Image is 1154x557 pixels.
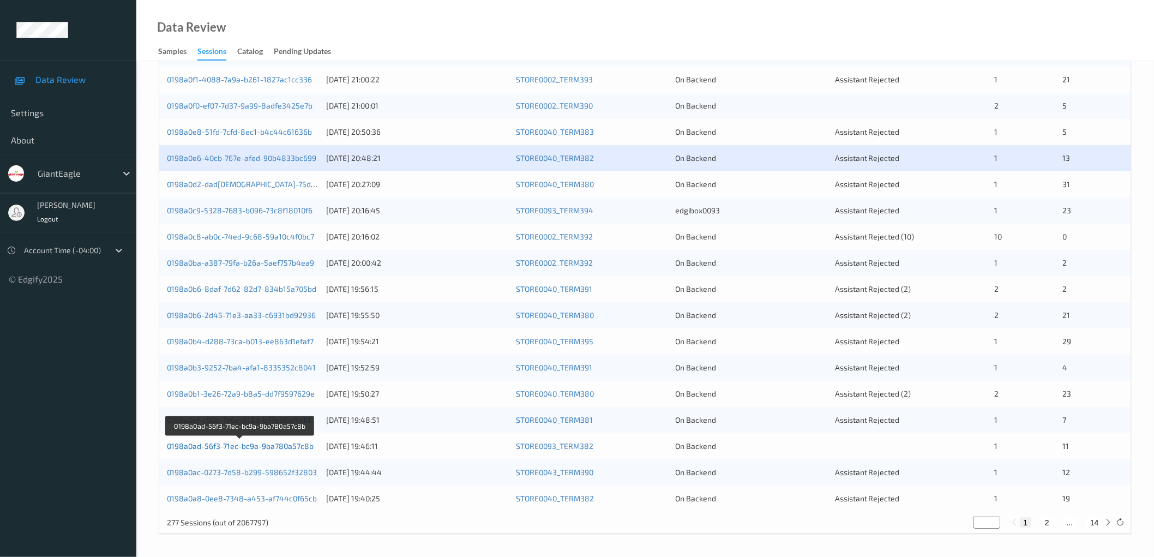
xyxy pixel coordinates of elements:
span: 23 [1063,206,1072,215]
a: 0198a0a8-0ee8-7348-a453-af744c0f65cb [167,494,317,503]
div: Sessions [197,46,226,61]
span: 1 [994,441,997,451]
span: 12 [1063,468,1071,477]
div: On Backend [676,127,827,137]
span: Assistant Rejected [835,337,900,346]
div: [DATE] 19:50:27 [326,388,508,399]
span: 21 [1063,310,1071,320]
div: Catalog [237,46,263,59]
span: 23 [1063,389,1072,398]
div: [DATE] 19:52:59 [326,362,508,373]
span: 31 [1063,179,1071,189]
span: 2 [994,389,999,398]
a: 0198a0b3-9252-7ba4-afa1-8335352c8041 [167,363,316,372]
span: Assistant Rejected (10) [835,232,915,241]
a: 0198a0d2-dad[DEMOGRAPHIC_DATA]-75da-9874-bd37c4377d78 [167,179,390,189]
div: [DATE] 20:50:36 [326,127,508,137]
span: 29 [1063,337,1072,346]
a: STORE0002_TERM392 [516,258,593,267]
a: STORE0093_TERM394 [516,206,593,215]
a: 0198a0c8-ab0c-74ed-9c68-59a10c4f0bc7 [167,232,314,241]
span: Assistant Rejected [835,75,900,84]
a: 0198a0e8-51fd-7cfd-8ec1-b4c44c61636b [167,127,312,136]
span: 19 [1063,494,1071,503]
span: 1 [994,179,997,189]
span: 0 [1063,232,1067,241]
span: 7 [1063,415,1067,424]
span: 1 [994,468,997,477]
a: 0198a0af-c90d-7a6e-918d-b77e964ffd10 [167,415,310,424]
span: 2 [994,310,999,320]
span: 5 [1063,101,1067,110]
a: 0198a0ad-56f3-71ec-bc9a-9ba780a57c8b [167,441,314,451]
div: [DATE] 19:54:21 [326,336,508,347]
a: STORE0002_TERM393 [516,75,593,84]
div: On Backend [676,441,827,452]
a: STORE0040_TERM381 [516,415,593,424]
div: On Backend [676,284,827,295]
span: 2 [1063,284,1067,294]
a: 0198a0ba-a387-79fa-b26a-5aef757b4ea9 [167,258,314,267]
span: Assistant Rejected (2) [835,310,911,320]
span: 2 [1063,258,1067,267]
div: On Backend [676,153,827,164]
span: 2 [994,284,999,294]
a: STORE0002_TERM390 [516,101,593,110]
span: 10 [994,232,1002,241]
button: ... [1063,518,1077,528]
button: 2 [1042,518,1053,528]
div: [DATE] 19:56:15 [326,284,508,295]
div: [DATE] 19:55:50 [326,310,508,321]
a: 0198a0b1-3e26-72a9-b8a5-dd7f9597629e [167,389,315,398]
a: 0198a0b6-8daf-7d62-82d7-834b15a705bd [167,284,316,294]
div: On Backend [676,74,827,85]
span: 13 [1063,153,1071,163]
span: Assistant Rejected [835,206,900,215]
span: 2 [994,101,999,110]
span: 5 [1063,127,1067,136]
span: 4 [1063,363,1068,372]
a: STORE0093_TERM382 [516,441,593,451]
a: 0198a0f1-4088-7a9a-b261-1827ac1cc336 [167,75,312,84]
div: Pending Updates [274,46,331,59]
div: Samples [158,46,187,59]
a: STORE0040_TERM391 [516,363,592,372]
span: Assistant Rejected [835,494,900,503]
div: On Backend [676,415,827,426]
span: 1 [994,75,997,84]
a: 0198a0b6-2d45-71e3-aa33-c6931bd92936 [167,310,316,320]
div: [DATE] 19:48:51 [326,415,508,426]
a: STORE0040_TERM380 [516,389,594,398]
div: edgibox0093 [676,205,827,216]
a: STORE0002_TERM392 [516,232,593,241]
a: 0198a0f0-ef07-7d37-9a99-8adfe3425e7b [167,101,312,110]
button: 1 [1020,518,1031,528]
a: STORE0040_TERM391 [516,284,592,294]
div: On Backend [676,231,827,242]
a: Samples [158,44,197,59]
span: Assistant Rejected [835,127,900,136]
a: STORE0040_TERM383 [516,127,594,136]
span: Assistant Rejected (2) [835,284,911,294]
span: Assistant Rejected [835,179,900,189]
span: Assistant Rejected [835,363,900,372]
span: 1 [994,363,997,372]
div: On Backend [676,179,827,190]
div: [DATE] 20:16:45 [326,205,508,216]
div: [DATE] 20:27:09 [326,179,508,190]
a: STORE0043_TERM390 [516,468,593,477]
div: [DATE] 20:16:02 [326,231,508,242]
div: [DATE] 21:00:01 [326,100,508,111]
p: 277 Sessions (out of 2067797) [167,517,268,528]
span: 1 [994,206,997,215]
div: [DATE] 21:00:22 [326,74,508,85]
span: 21 [1063,75,1071,84]
a: Catalog [237,44,274,59]
a: STORE0040_TERM380 [516,179,594,189]
span: 1 [994,127,997,136]
div: On Backend [676,467,827,478]
div: [DATE] 19:46:11 [326,441,508,452]
span: Assistant Rejected [835,258,900,267]
div: On Backend [676,493,827,504]
a: STORE0040_TERM395 [516,337,593,346]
